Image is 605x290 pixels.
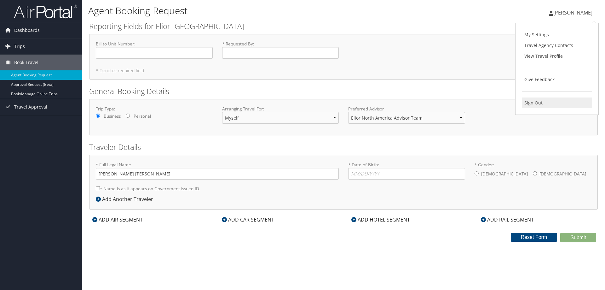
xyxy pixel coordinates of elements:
button: Submit [560,233,596,242]
a: My Settings [522,29,592,40]
span: Dashboards [14,22,40,38]
span: Trips [14,38,25,54]
a: View Travel Profile [522,51,592,62]
h2: Reporting Fields for Elior [GEOGRAPHIC_DATA] [89,21,598,32]
a: [PERSON_NAME] [549,3,599,22]
label: * Date of Birth: [348,162,465,180]
a: Give Feedback [522,74,592,85]
input: * Requested By: [222,47,339,59]
label: * Full Legal Name [96,162,339,180]
label: * Requested By : [222,41,339,59]
label: Preferred Advisor [348,106,465,112]
span: [PERSON_NAME] [553,9,592,16]
label: * Name is as it appears on Government issued ID. [96,183,200,194]
img: airportal-logo.png [14,4,77,19]
input: * Date of Birth: [348,168,465,180]
div: ADD AIR SEGMENT [89,216,146,223]
input: * Full Legal Name [96,168,339,180]
h1: Agent Booking Request [88,4,429,17]
label: Arranging Travel For: [222,106,339,112]
input: * Gender:[DEMOGRAPHIC_DATA][DEMOGRAPHIC_DATA] [475,171,479,175]
div: Add Another Traveler [96,195,156,203]
label: [DEMOGRAPHIC_DATA] [539,168,586,180]
label: * Gender: [475,162,591,181]
span: Travel Approval [14,99,47,115]
label: Business [104,113,121,119]
label: Personal [134,113,151,119]
div: ADD CAR SEGMENT [219,216,277,223]
div: ADD HOTEL SEGMENT [348,216,413,223]
span: Book Travel [14,55,38,70]
label: Bill to Unit Number : [96,41,213,59]
h5: * Denotes required field [96,68,591,73]
h2: Traveler Details [89,142,598,152]
input: * Name is as it appears on Government issued ID. [96,186,100,190]
h2: General Booking Details [89,86,598,97]
a: Sign Out [522,98,592,108]
label: [DEMOGRAPHIC_DATA] [481,168,528,180]
input: Bill to Unit Number: [96,47,213,59]
a: Travel Agency Contacts [522,40,592,51]
div: ADD RAIL SEGMENT [478,216,537,223]
input: * Gender:[DEMOGRAPHIC_DATA][DEMOGRAPHIC_DATA] [533,171,537,175]
label: Trip Type: [96,106,213,112]
button: Reset Form [511,233,557,242]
